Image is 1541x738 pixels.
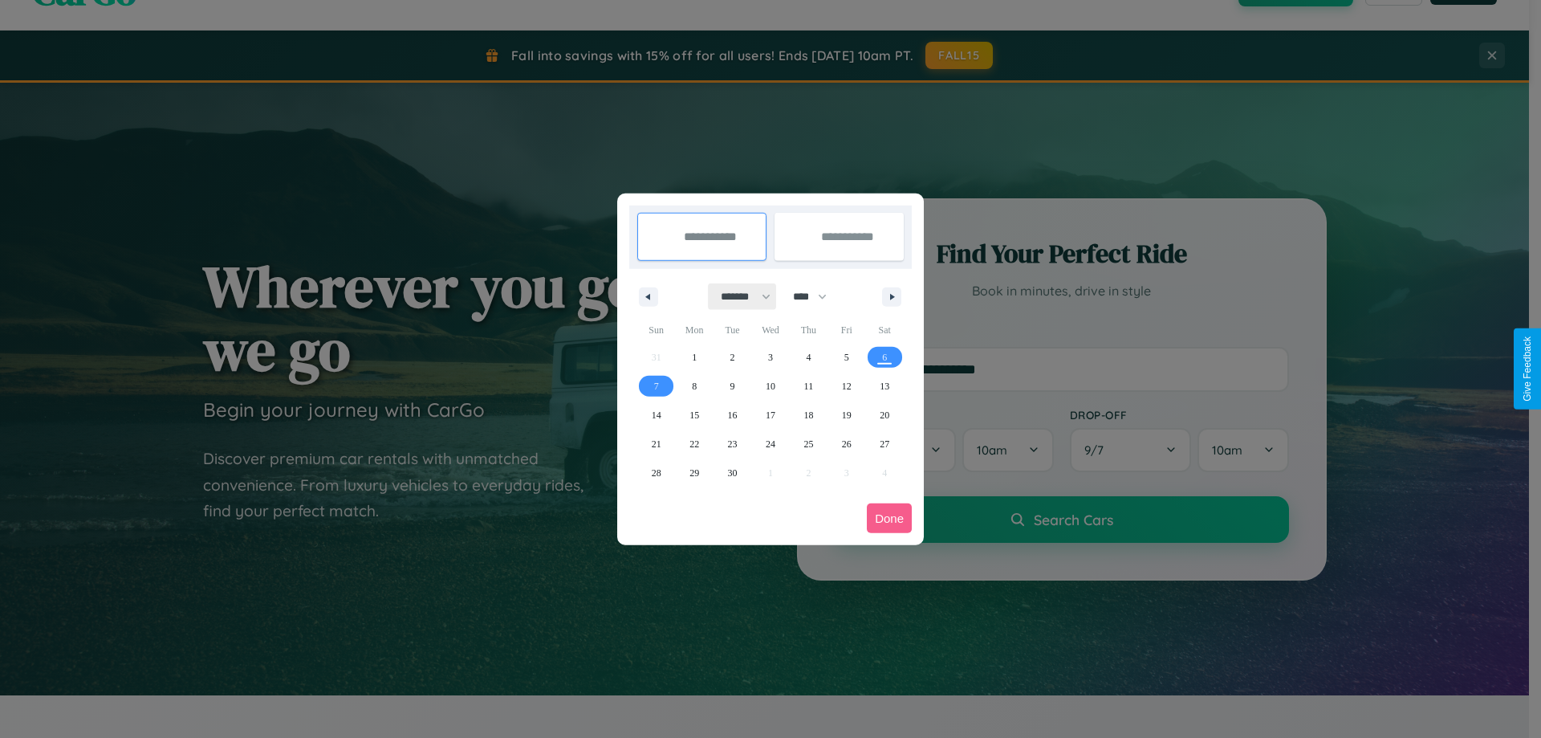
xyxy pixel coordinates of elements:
button: 23 [714,430,751,459]
button: 9 [714,372,751,401]
button: 6 [866,343,904,372]
button: 16 [714,401,751,430]
span: 23 [728,430,738,459]
span: Tue [714,317,751,343]
span: 25 [803,430,813,459]
span: 30 [728,459,738,487]
button: 18 [790,401,827,430]
button: 20 [866,401,904,430]
button: 5 [827,343,865,372]
span: 20 [880,401,889,430]
span: 6 [882,343,887,372]
button: 4 [790,343,827,372]
span: 22 [689,430,699,459]
span: Sat [866,317,904,343]
span: 15 [689,401,699,430]
span: 19 [842,401,852,430]
button: 1 [675,343,713,372]
button: 8 [675,372,713,401]
button: 17 [751,401,789,430]
button: 3 [751,343,789,372]
button: 19 [827,401,865,430]
button: 14 [637,401,675,430]
span: 1 [692,343,697,372]
span: 13 [880,372,889,401]
span: 10 [766,372,775,401]
button: 26 [827,430,865,459]
button: 25 [790,430,827,459]
span: 17 [766,401,775,430]
button: 22 [675,430,713,459]
button: 21 [637,430,675,459]
button: 2 [714,343,751,372]
span: 28 [652,459,661,487]
span: 12 [842,372,852,401]
button: 10 [751,372,789,401]
span: 18 [803,401,813,430]
span: Wed [751,317,789,343]
span: Sun [637,317,675,343]
span: Mon [675,317,713,343]
span: 5 [844,343,849,372]
span: 8 [692,372,697,401]
button: 12 [827,372,865,401]
button: 28 [637,459,675,487]
span: 16 [728,401,738,430]
span: 26 [842,430,852,459]
span: 4 [806,343,811,372]
button: 11 [790,372,827,401]
button: 29 [675,459,713,487]
div: Give Feedback [1522,336,1533,402]
span: 24 [766,430,775,459]
span: 7 [654,372,659,401]
button: 24 [751,430,789,459]
span: Fri [827,317,865,343]
span: 27 [880,430,889,459]
button: 27 [866,430,904,459]
button: 15 [675,401,713,430]
span: 29 [689,459,699,487]
button: 30 [714,459,751,487]
button: 13 [866,372,904,401]
span: Thu [790,317,827,343]
span: 14 [652,401,661,430]
span: 2 [730,343,735,372]
span: 11 [804,372,814,401]
button: Done [867,504,912,533]
span: 21 [652,430,661,459]
button: 7 [637,372,675,401]
span: 9 [730,372,735,401]
span: 3 [768,343,773,372]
